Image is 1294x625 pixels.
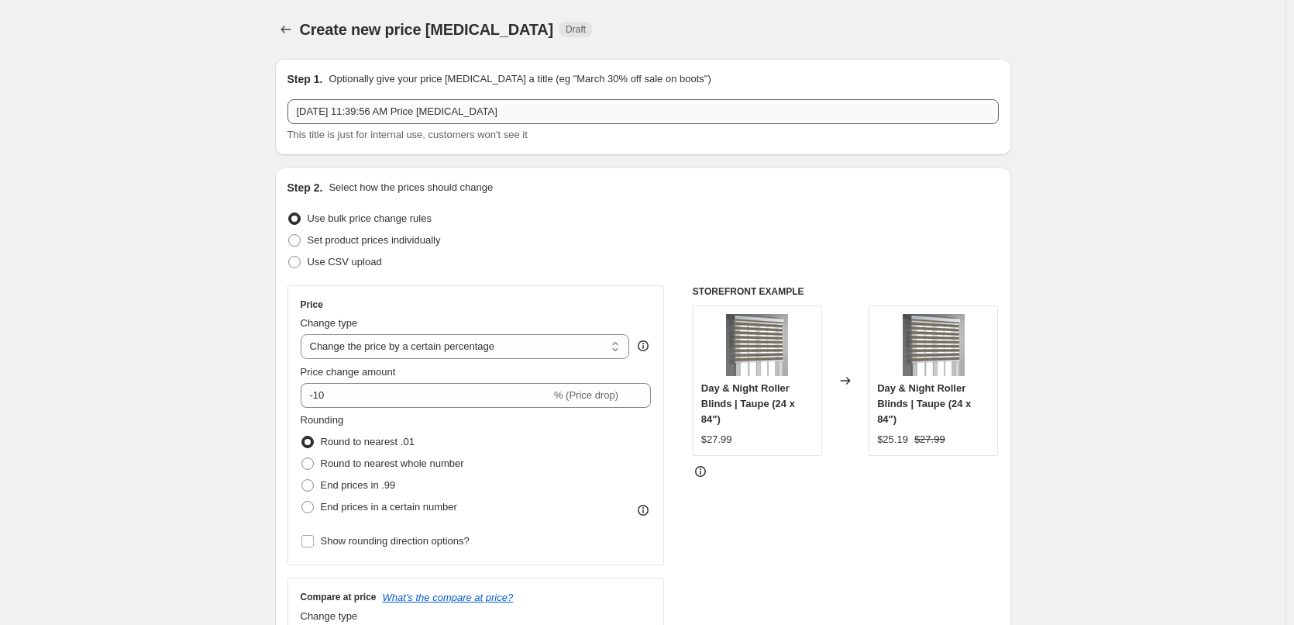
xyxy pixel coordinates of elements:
img: taupeoriginal_80x.jpg [903,314,965,376]
span: Use CSV upload [308,256,382,268]
h6: STOREFRONT EXAMPLE [693,285,999,298]
h3: Compare at price [301,591,377,603]
span: Rounding [301,414,344,426]
h2: Step 2. [287,180,323,195]
p: Optionally give your price [MEDICAL_DATA] a title (eg "March 30% off sale on boots") [329,71,711,87]
button: What's the compare at price? [383,592,514,603]
button: Price change jobs [275,19,297,40]
div: $25.19 [877,432,908,447]
strike: $27.99 [914,432,945,447]
span: Price change amount [301,366,396,378]
span: Change type [301,317,358,329]
span: End prices in a certain number [321,501,457,513]
span: Set product prices individually [308,234,441,246]
span: Create new price [MEDICAL_DATA] [300,21,554,38]
p: Select how the prices should change [329,180,493,195]
span: Draft [566,23,586,36]
span: Show rounding direction options? [321,535,470,547]
span: Round to nearest .01 [321,436,415,447]
span: Change type [301,610,358,622]
div: $27.99 [701,432,732,447]
input: 30% off holiday sale [287,99,999,124]
span: This title is just for internal use, customers won't see it [287,129,528,140]
img: taupeoriginal_80x.jpg [726,314,788,376]
div: help [635,338,651,354]
h2: Step 1. [287,71,323,87]
input: -15 [301,383,551,408]
span: Day & Night Roller Blinds | Taupe (24 x 84") [877,382,971,425]
span: End prices in .99 [321,479,396,491]
span: % (Price drop) [554,389,618,401]
h3: Price [301,299,323,311]
span: Use bulk price change rules [308,212,432,224]
span: Round to nearest whole number [321,458,464,469]
span: Day & Night Roller Blinds | Taupe (24 x 84") [701,382,795,425]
